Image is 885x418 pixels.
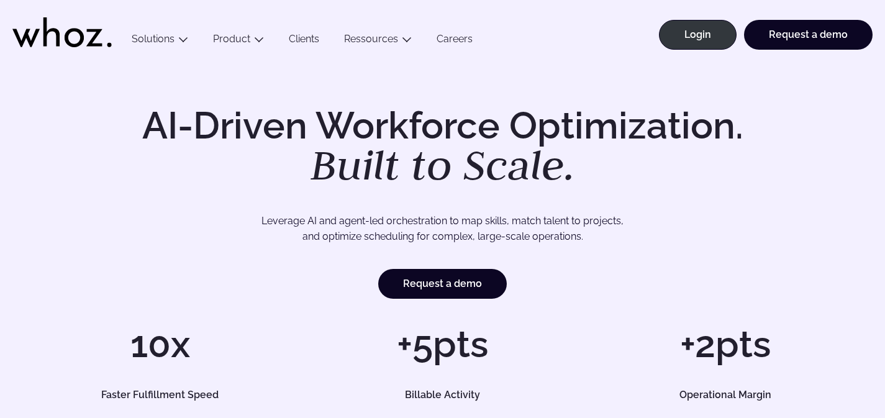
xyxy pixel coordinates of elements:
a: Request a demo [378,269,507,299]
h5: Billable Activity [321,390,565,400]
h5: Faster Fulfillment Speed [39,390,282,400]
h1: +5pts [307,325,578,363]
button: Solutions [119,33,201,50]
h1: +2pts [590,325,860,363]
h1: AI-Driven Workforce Optimization. [125,107,761,186]
a: Ressources [344,33,398,45]
a: Login [659,20,737,50]
a: Careers [424,33,485,50]
button: Ressources [332,33,424,50]
h5: Operational Margin [604,390,847,400]
a: Clients [276,33,332,50]
a: Product [213,33,250,45]
button: Product [201,33,276,50]
h1: 10x [25,325,295,363]
p: Leverage AI and agent-led orchestration to map skills, match talent to projects, and optimize sch... [66,213,819,245]
em: Built to Scale. [311,137,575,192]
a: Request a demo [744,20,873,50]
